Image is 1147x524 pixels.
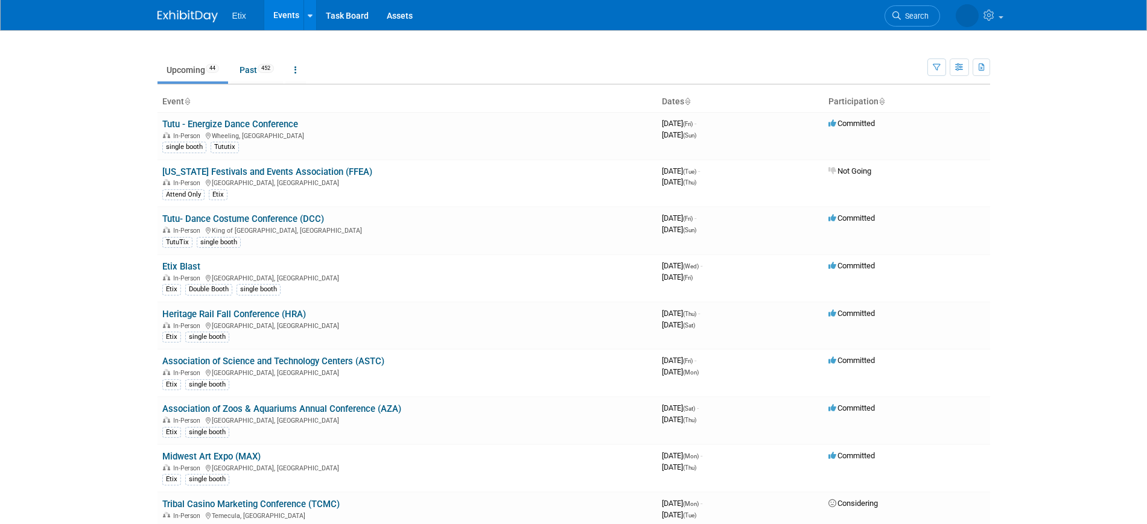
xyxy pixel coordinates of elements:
span: [DATE] [662,320,695,329]
span: (Fri) [683,274,693,281]
div: single booth [197,237,241,248]
img: Amanda Rice [956,4,979,27]
img: In-Person Event [163,417,170,423]
span: - [701,261,702,270]
span: [DATE] [662,403,699,412]
img: In-Person Event [163,369,170,375]
span: (Thu) [683,179,696,186]
a: Heritage Rail Fall Conference (HRA) [162,309,306,320]
a: Sort by Participation Type [879,96,885,106]
span: In-Person [173,227,204,235]
span: (Tue) [683,512,696,519]
span: In-Person [173,369,204,377]
a: Association of Zoos & Aquariums Annual Conference (AZA) [162,403,401,414]
div: [GEOGRAPHIC_DATA], [GEOGRAPHIC_DATA] [162,320,652,330]
img: In-Person Event [163,274,170,280]
a: Sort by Event Name [184,96,190,106]
span: 44 [206,64,219,73]
span: [DATE] [662,510,696,519]
span: In-Person [173,417,204,425]
span: [DATE] [662,499,702,508]
div: single booth [185,332,229,342]
img: ExhibitDay [157,10,218,22]
span: (Mon) [683,453,699,459]
span: 452 [258,64,274,73]
span: (Thu) [683,311,696,317]
span: (Wed) [683,263,699,270]
div: single booth [185,474,229,485]
span: - [698,309,700,318]
div: King of [GEOGRAPHIC_DATA], [GEOGRAPHIC_DATA] [162,225,652,235]
img: In-Person Event [163,464,170,470]
span: Considering [828,499,878,508]
div: Etix [162,284,181,295]
a: Tutu- Dance Costume Conference (DCC) [162,213,324,224]
th: Participation [824,92,990,112]
a: Etix Blast [162,261,200,272]
span: - [698,166,700,175]
span: In-Person [173,322,204,330]
span: Search [901,11,929,21]
span: Committed [828,213,875,223]
span: Committed [828,356,875,365]
a: Tribal Casino Marketing Conference (TCMC) [162,499,340,510]
div: TutuTix [162,237,192,248]
a: Association of Science and Technology Centers (ASTC) [162,356,384,367]
a: [US_STATE] Festivals and Events Association (FFEA) [162,166,372,177]
span: In-Person [173,274,204,282]
span: Committed [828,451,875,460]
a: Midwest Art Expo (MAX) [162,451,261,462]
span: [DATE] [662,225,696,234]
a: Upcoming44 [157,58,228,81]
span: Committed [828,403,875,412]
div: Etix [162,427,181,438]
span: [DATE] [662,130,696,139]
span: Committed [828,261,875,270]
div: Attend Only [162,189,205,200]
span: Not Going [828,166,871,175]
div: Temecula, [GEOGRAPHIC_DATA] [162,510,652,520]
a: Past452 [230,58,283,81]
span: (Fri) [683,121,693,127]
span: [DATE] [662,309,700,318]
span: In-Person [173,132,204,140]
span: - [694,213,696,223]
span: - [697,403,699,412]
div: Etix [162,379,181,390]
div: Etix [162,332,181,342]
div: [GEOGRAPHIC_DATA], [GEOGRAPHIC_DATA] [162,367,652,377]
span: [DATE] [662,367,699,376]
a: Tutu - Energize Dance Conference [162,119,298,130]
span: Etix [232,11,246,21]
span: (Sun) [683,132,696,139]
span: - [701,451,702,460]
div: [GEOGRAPHIC_DATA], [GEOGRAPHIC_DATA] [162,462,652,472]
span: [DATE] [662,177,696,186]
span: (Mon) [683,500,699,507]
span: In-Person [173,512,204,520]
span: (Fri) [683,358,693,364]
th: Dates [657,92,824,112]
span: (Thu) [683,417,696,423]
img: In-Person Event [163,132,170,138]
span: [DATE] [662,261,702,270]
span: - [694,119,696,128]
span: [DATE] [662,166,700,175]
span: (Sat) [683,405,695,412]
span: (Sun) [683,227,696,233]
span: Committed [828,309,875,318]
img: In-Person Event [163,322,170,328]
span: (Sat) [683,322,695,329]
div: [GEOGRAPHIC_DATA], [GEOGRAPHIC_DATA] [162,273,652,282]
span: - [694,356,696,365]
img: In-Person Event [163,227,170,233]
div: [GEOGRAPHIC_DATA], [GEOGRAPHIC_DATA] [162,177,652,187]
span: [DATE] [662,273,693,282]
span: Committed [828,119,875,128]
span: (Fri) [683,215,693,222]
div: Etix [162,474,181,485]
div: Etix [209,189,227,200]
span: In-Person [173,464,204,472]
span: - [701,499,702,508]
div: [GEOGRAPHIC_DATA], [GEOGRAPHIC_DATA] [162,415,652,425]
